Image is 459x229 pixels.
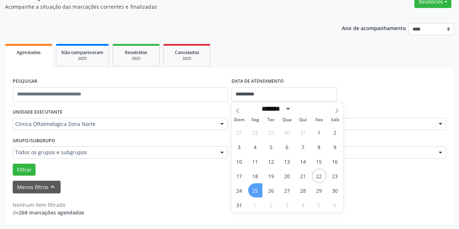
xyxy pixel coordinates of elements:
span: Agosto 15, 2025 [312,154,326,168]
div: 2025 [61,56,103,61]
span: Agosto 22, 2025 [312,169,326,183]
span: Agosto 28, 2025 [296,183,310,197]
span: Seg [247,118,263,122]
span: Agosto 31, 2025 [232,198,246,212]
span: Agosto 9, 2025 [328,140,342,154]
span: Agosto 16, 2025 [328,154,342,168]
span: Agosto 23, 2025 [328,169,342,183]
span: Agosto 6, 2025 [280,140,294,154]
span: Setembro 6, 2025 [328,198,342,212]
span: Setembro 1, 2025 [248,198,262,212]
i: keyboard_arrow_up [49,183,57,191]
span: Agosto 10, 2025 [232,154,246,168]
label: UNIDADE EXECUTANTE [13,107,62,118]
p: Ano de acompanhamento [342,23,406,32]
span: Agosto 29, 2025 [312,183,326,197]
input: Year [291,105,315,113]
span: Agosto 25, 2025 [248,183,262,197]
label: Grupo/Subgrupo [13,135,55,146]
span: Agosto 2, 2025 [328,125,342,139]
strong: 268 marcações agendadas [19,209,84,216]
span: Qui [295,118,311,122]
span: Setembro 2, 2025 [264,198,278,212]
span: Qua [279,118,295,122]
span: Julho 30, 2025 [280,125,294,139]
span: Agosto 8, 2025 [312,140,326,154]
span: Agosto 27, 2025 [280,183,294,197]
span: Não compareceram [61,49,103,56]
span: Agosto 3, 2025 [232,140,246,154]
span: Agosto 14, 2025 [296,154,310,168]
span: Agosto 18, 2025 [248,169,262,183]
span: Agosto 5, 2025 [264,140,278,154]
span: Agosto 13, 2025 [280,154,294,168]
label: DATA DE ATENDIMENTO [231,76,284,87]
span: Cancelados [175,49,199,56]
span: Julho 29, 2025 [264,125,278,139]
p: Acompanhe a situação das marcações correntes e finalizadas [5,3,319,11]
span: Agosto 11, 2025 [248,154,262,168]
span: Agendados [17,49,41,56]
span: Agosto 30, 2025 [328,183,342,197]
span: Julho 27, 2025 [232,125,246,139]
span: Todos os grupos e subgrupos [15,149,213,156]
span: Resolvidos [125,49,147,56]
span: Agosto 12, 2025 [264,154,278,168]
span: Agosto 17, 2025 [232,169,246,183]
span: Agosto 1, 2025 [312,125,326,139]
label: PESQUISAR [13,76,37,87]
button: Filtrar [13,164,36,176]
div: 2025 [169,56,205,61]
span: Agosto 7, 2025 [296,140,310,154]
span: Clinica Oftalmologica Zona Norte [15,120,213,128]
div: 2025 [118,56,154,61]
span: Julho 31, 2025 [296,125,310,139]
div: de [13,209,84,216]
span: Setembro 3, 2025 [280,198,294,212]
span: Sáb [327,118,343,122]
span: Agosto 19, 2025 [264,169,278,183]
span: Agosto 4, 2025 [248,140,262,154]
span: Setembro 5, 2025 [312,198,326,212]
span: Setembro 4, 2025 [296,198,310,212]
span: Agosto 24, 2025 [232,183,246,197]
span: Dom [231,118,247,122]
span: Agosto 21, 2025 [296,169,310,183]
span: Agosto 26, 2025 [264,183,278,197]
div: Nenhum item filtrado [13,201,84,209]
button: Menos filtroskeyboard_arrow_up [13,181,61,193]
span: Agosto 20, 2025 [280,169,294,183]
span: Julho 28, 2025 [248,125,262,139]
span: Sex [311,118,327,122]
span: Ter [263,118,279,122]
select: Month [259,105,291,113]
